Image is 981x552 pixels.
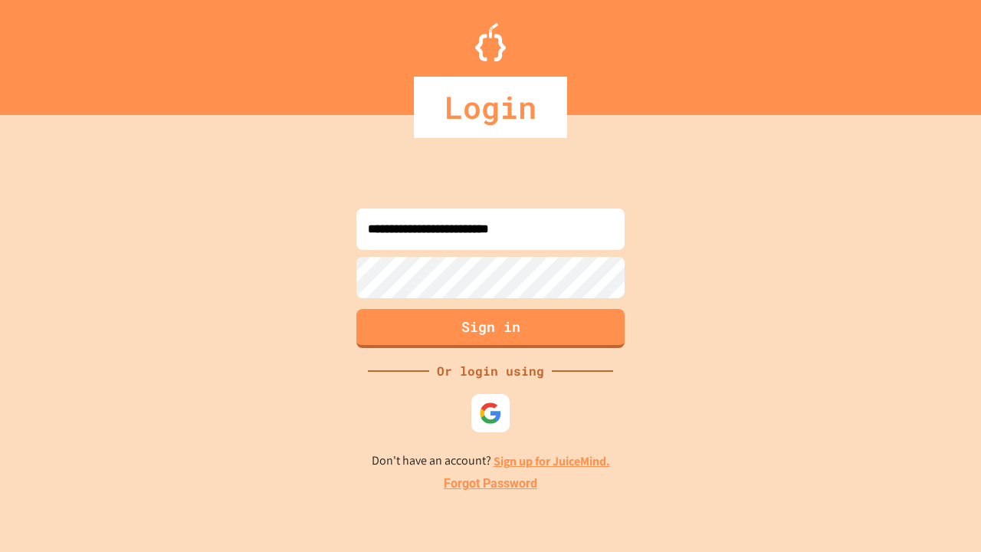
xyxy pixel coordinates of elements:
img: Logo.svg [475,23,506,61]
div: Or login using [429,362,552,380]
a: Forgot Password [444,475,537,493]
a: Sign up for JuiceMind. [494,453,610,469]
p: Don't have an account? [372,452,610,471]
div: Login [414,77,567,138]
button: Sign in [356,309,625,348]
img: google-icon.svg [479,402,502,425]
